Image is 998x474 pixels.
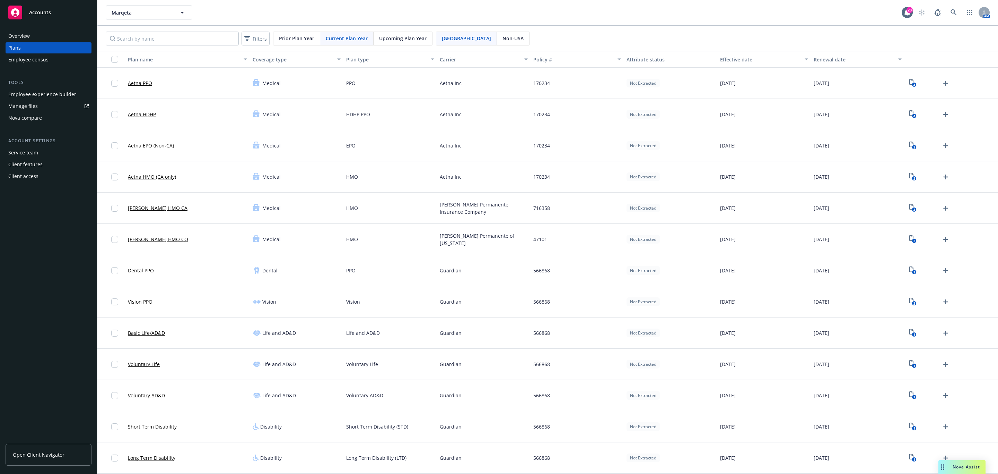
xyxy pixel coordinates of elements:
[533,329,550,337] span: 566868
[346,56,427,63] div: Plan type
[720,298,736,305] span: [DATE]
[627,391,660,400] div: Not Extracted
[6,147,91,158] a: Service team
[125,51,250,68] button: Plan name
[931,6,945,19] a: Report a Bug
[346,423,408,430] span: Short Term Disability (STD)
[111,205,118,212] input: Toggle Row Selected
[627,360,660,369] div: Not Extracted
[531,51,624,68] button: Policy #
[627,329,660,337] div: Not Extracted
[262,111,281,118] span: Medical
[907,452,918,464] a: View Plan Documents
[6,54,91,65] a: Employee census
[907,234,918,245] a: View Plan Documents
[279,35,314,42] span: Prior Plan Year
[940,171,951,183] a: Upload Plan Documents
[8,31,30,42] div: Overview
[907,359,918,370] a: View Plan Documents
[8,89,76,100] div: Employee experience builder
[627,56,715,63] div: Attribute status
[250,51,343,68] button: Coverage type
[440,201,528,215] span: [PERSON_NAME] Permanente Insurance Company
[6,79,91,86] div: Tools
[8,159,43,170] div: Client features
[720,236,736,243] span: [DATE]
[111,111,118,118] input: Toggle Row Selected
[111,361,118,368] input: Toggle Row Selected
[260,454,282,462] span: Disability
[533,204,550,212] span: 716358
[6,89,91,100] a: Employee experience builder
[262,173,281,180] span: Medical
[814,329,829,337] span: [DATE]
[440,454,462,462] span: Guardian
[940,109,951,120] a: Upload Plan Documents
[720,111,736,118] span: [DATE]
[440,142,462,149] span: Aetna Inc
[6,31,91,42] a: Overview
[533,298,550,305] span: 566868
[915,6,929,19] a: Start snowing
[111,267,118,274] input: Toggle Row Selected
[717,51,811,68] button: Effective date
[111,80,118,87] input: Toggle Row Selected
[128,454,175,462] a: Long Term Disability
[242,32,270,45] button: Filters
[8,112,42,124] div: Nova compare
[940,296,951,307] a: Upload Plan Documents
[913,301,915,306] text: 2
[440,423,462,430] span: Guardian
[440,79,462,87] span: Aetna Inc
[260,423,282,430] span: Disability
[106,32,239,45] input: Search by name
[720,329,736,337] span: [DATE]
[533,236,547,243] span: 47101
[913,145,915,150] text: 2
[437,51,531,68] button: Carrier
[814,267,829,274] span: [DATE]
[346,111,370,118] span: HDHP PPO
[29,10,51,15] span: Accounts
[128,423,177,430] a: Short Term Disability
[913,457,915,462] text: 1
[940,234,951,245] a: Upload Plan Documents
[940,390,951,401] a: Upload Plan Documents
[947,6,961,19] a: Search
[940,359,951,370] a: Upload Plan Documents
[907,421,918,432] a: View Plan Documents
[940,452,951,464] a: Upload Plan Documents
[811,51,904,68] button: Renewal date
[346,392,383,399] span: Voluntary AD&D
[913,176,915,181] text: 2
[343,51,437,68] button: Plan type
[440,361,462,368] span: Guardian
[963,6,977,19] a: Switch app
[6,171,91,182] a: Client access
[440,232,528,247] span: [PERSON_NAME] Permanente of [US_STATE]
[627,172,660,181] div: Not Extracted
[128,79,152,87] a: Aetna PPO
[913,270,915,274] text: 1
[907,203,918,214] a: View Plan Documents
[907,78,918,89] a: View Plan Documents
[533,173,550,180] span: 170234
[814,173,829,180] span: [DATE]
[8,101,38,112] div: Manage files
[440,267,462,274] span: Guardian
[128,329,165,337] a: Basic Life/AD&D
[128,173,176,180] a: Aetna HMO (CA only)
[814,142,829,149] span: [DATE]
[938,460,947,474] div: Drag to move
[502,35,524,42] span: Non-USA
[106,6,192,19] button: Marqeta
[940,421,951,432] a: Upload Plan Documents
[128,392,165,399] a: Voluntary AD&D
[624,51,717,68] button: Attribute status
[627,297,660,306] div: Not Extracted
[533,423,550,430] span: 566868
[346,204,358,212] span: HMO
[111,142,118,149] input: Toggle Row Selected
[907,171,918,183] a: View Plan Documents
[720,204,736,212] span: [DATE]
